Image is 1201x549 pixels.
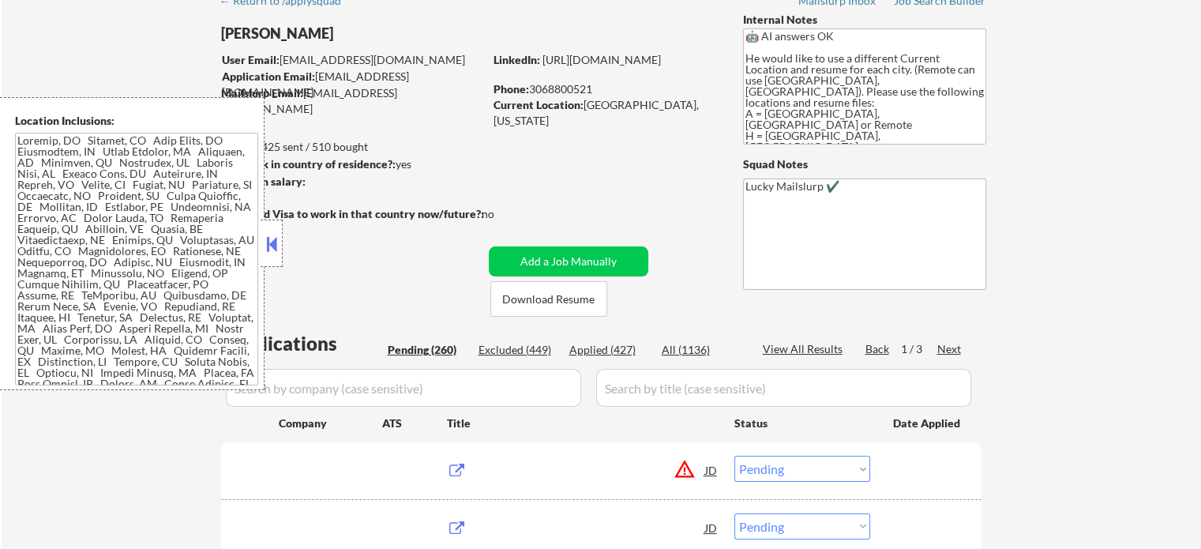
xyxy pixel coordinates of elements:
[382,416,447,431] div: ATS
[15,113,258,129] div: Location Inclusions:
[479,342,557,358] div: Excluded (449)
[743,12,986,28] div: Internal Notes
[494,53,540,66] strong: LinkedIn:
[220,139,483,155] div: 425 sent / 510 bought
[222,52,483,68] div: [EMAIL_ADDRESS][DOMAIN_NAME]
[763,341,847,357] div: View All Results
[865,341,891,357] div: Back
[220,156,479,172] div: yes
[596,369,971,407] input: Search by title (case sensitive)
[494,97,717,128] div: [GEOGRAPHIC_DATA], [US_STATE]
[447,416,719,431] div: Title
[226,334,382,353] div: Applications
[542,53,661,66] a: [URL][DOMAIN_NAME]
[222,53,280,66] strong: User Email:
[279,416,382,431] div: Company
[704,513,719,542] div: JD
[221,207,484,220] strong: Will need Visa to work in that country now/future?:
[221,85,483,116] div: [EMAIL_ADDRESS][DOMAIN_NAME]
[221,86,303,100] strong: Mailslurp Email:
[220,157,396,171] strong: Can work in country of residence?:
[494,98,584,111] strong: Current Location:
[388,342,467,358] div: Pending (260)
[674,458,696,480] button: warning_amber
[704,456,719,484] div: JD
[221,24,546,43] div: [PERSON_NAME]
[490,281,607,317] button: Download Resume
[901,341,937,357] div: 1 / 3
[489,246,648,276] button: Add a Job Manually
[226,369,581,407] input: Search by company (case sensitive)
[222,70,315,83] strong: Application Email:
[662,342,741,358] div: All (1136)
[569,342,648,358] div: Applied (427)
[893,416,963,431] div: Date Applied
[494,81,717,97] div: 3068800521
[494,82,529,96] strong: Phone:
[482,206,527,222] div: no
[743,156,986,172] div: Squad Notes
[734,408,870,437] div: Status
[937,341,963,357] div: Next
[222,69,483,100] div: [EMAIL_ADDRESS][DOMAIN_NAME]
